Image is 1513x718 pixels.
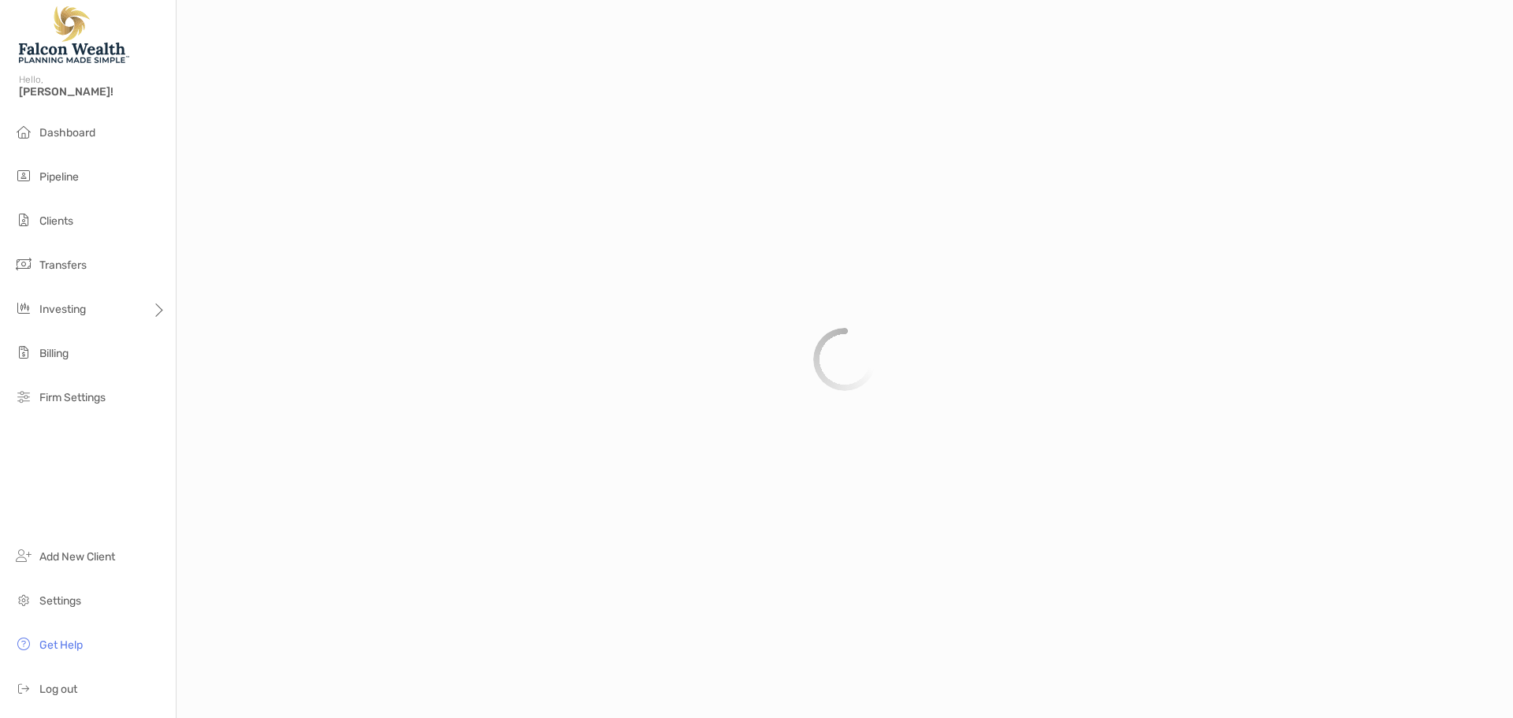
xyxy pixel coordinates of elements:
img: investing icon [14,299,33,318]
span: Add New Client [39,550,115,564]
span: Log out [39,683,77,696]
span: Settings [39,594,81,608]
img: Falcon Wealth Planning Logo [19,6,129,63]
img: firm-settings icon [14,387,33,406]
span: Transfers [39,259,87,272]
span: Clients [39,214,73,228]
span: Dashboard [39,126,95,140]
img: settings icon [14,590,33,609]
span: Investing [39,303,86,316]
img: dashboard icon [14,122,33,141]
span: Get Help [39,638,83,652]
img: add_new_client icon [14,546,33,565]
img: logout icon [14,679,33,698]
img: clients icon [14,210,33,229]
img: billing icon [14,343,33,362]
span: Firm Settings [39,391,106,404]
img: pipeline icon [14,166,33,185]
img: transfers icon [14,255,33,273]
img: get-help icon [14,634,33,653]
span: Billing [39,347,69,360]
span: [PERSON_NAME]! [19,85,166,99]
span: Pipeline [39,170,79,184]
